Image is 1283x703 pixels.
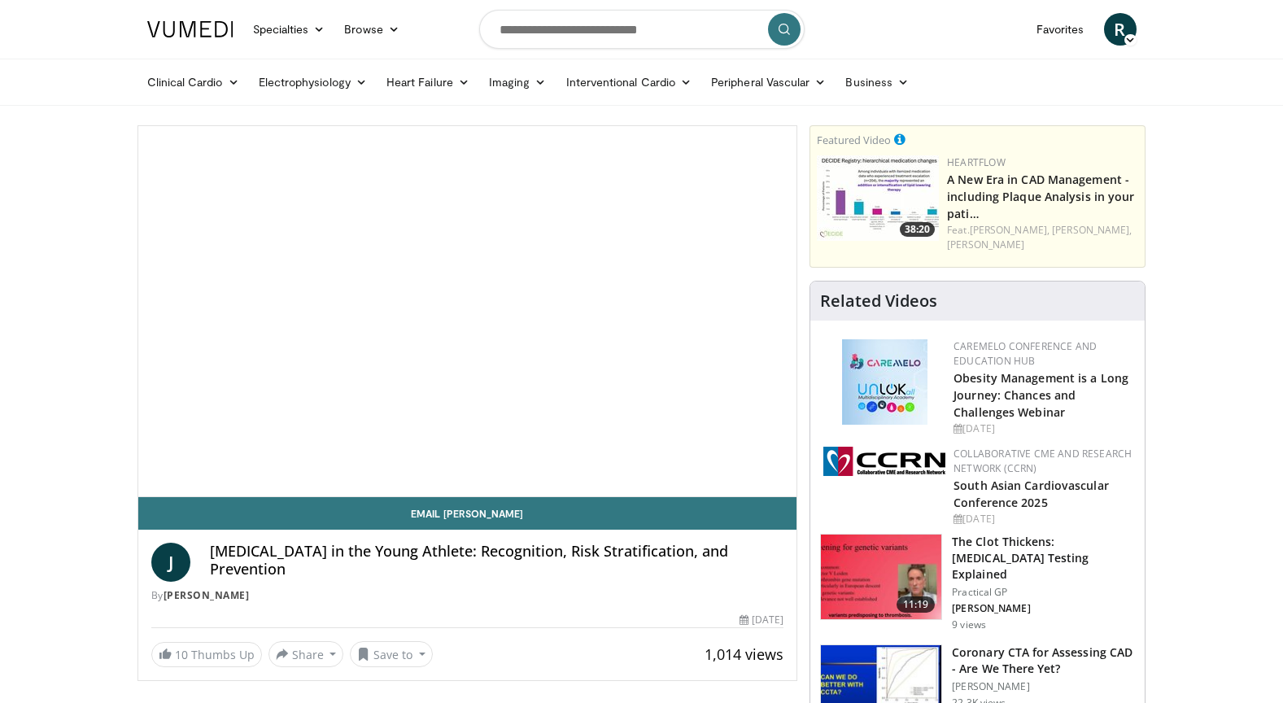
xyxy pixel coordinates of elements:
[243,13,335,46] a: Specialties
[952,618,986,631] p: 9 views
[147,21,233,37] img: VuMedi Logo
[1027,13,1094,46] a: Favorites
[817,133,891,147] small: Featured Video
[175,647,188,662] span: 10
[970,223,1050,237] a: [PERSON_NAME],
[705,644,783,664] span: 1,014 views
[947,223,1138,252] div: Feat.
[701,66,836,98] a: Peripheral Vascular
[952,644,1135,677] h3: Coronary CTA for Assessing CAD - Are We There Yet?
[334,13,409,46] a: Browse
[1052,223,1132,237] a: [PERSON_NAME],
[954,478,1109,510] a: South Asian Cardiovascular Conference 2025
[268,641,344,667] button: Share
[151,642,262,667] a: 10 Thumbs Up
[210,543,784,578] h4: [MEDICAL_DATA] in the Young Athlete: Recognition, Risk Stratification, and Prevention
[164,588,250,602] a: [PERSON_NAME]
[954,421,1132,436] div: [DATE]
[249,66,377,98] a: Electrophysiology
[954,370,1128,420] a: Obesity Management is a Long Journey: Chances and Challenges Webinar
[1104,13,1137,46] a: R
[138,126,797,497] video-js: Video Player
[479,66,556,98] a: Imaging
[952,586,1135,599] p: Practical GP
[820,291,937,311] h4: Related Videos
[151,588,784,603] div: By
[823,447,945,476] img: a04ee3ba-8487-4636-b0fb-5e8d268f3737.png.150x105_q85_autocrop_double_scale_upscale_version-0.2.png
[897,596,936,613] span: 11:19
[952,680,1135,693] p: [PERSON_NAME]
[556,66,702,98] a: Interventional Cardio
[479,10,805,49] input: Search topics, interventions
[151,543,190,582] a: J
[954,339,1097,368] a: CaReMeLO Conference and Education Hub
[817,155,939,241] img: 738d0e2d-290f-4d89-8861-908fb8b721dc.150x105_q85_crop-smart_upscale.jpg
[817,155,939,241] a: 38:20
[137,66,249,98] a: Clinical Cardio
[842,339,927,425] img: 45df64a9-a6de-482c-8a90-ada250f7980c.png.150x105_q85_autocrop_double_scale_upscale_version-0.2.jpg
[350,641,433,667] button: Save to
[377,66,479,98] a: Heart Failure
[836,66,919,98] a: Business
[900,222,935,237] span: 38:20
[952,602,1135,615] p: [PERSON_NAME]
[138,497,797,530] a: Email [PERSON_NAME]
[952,534,1135,583] h3: The Clot Thickens: [MEDICAL_DATA] Testing Explained
[821,535,941,619] img: 7b0db7e1-b310-4414-a1d3-dac447dbe739.150x105_q85_crop-smart_upscale.jpg
[820,534,1135,631] a: 11:19 The Clot Thickens: [MEDICAL_DATA] Testing Explained Practical GP [PERSON_NAME] 9 views
[954,447,1132,475] a: Collaborative CME and Research Network (CCRN)
[947,238,1024,251] a: [PERSON_NAME]
[740,613,783,627] div: [DATE]
[947,155,1006,169] a: Heartflow
[954,512,1132,526] div: [DATE]
[947,172,1134,221] a: A New Era in CAD Management - including Plaque Analysis in your pati…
